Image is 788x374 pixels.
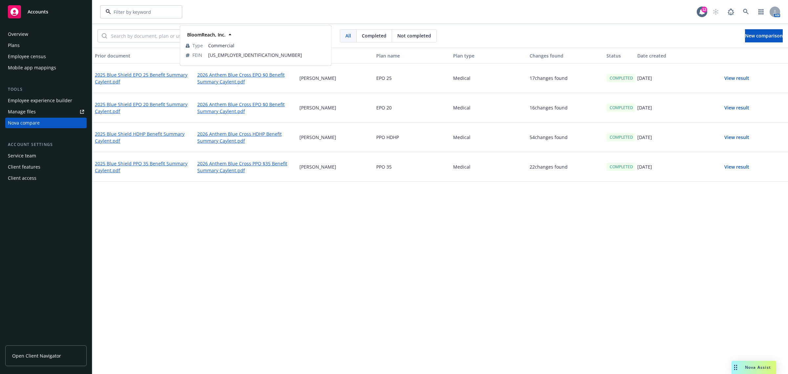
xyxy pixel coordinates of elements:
[701,7,707,12] div: 12
[187,32,226,38] strong: BloomReach, Inc.
[5,141,87,148] div: Account settings
[714,131,760,144] button: View result
[8,173,36,183] div: Client access
[5,162,87,172] a: Client features
[192,42,203,49] span: Type
[5,173,87,183] a: Client access
[5,118,87,128] a: Nova compare
[8,95,72,106] div: Employee experience builder
[606,133,636,141] div: COMPLETED
[739,5,753,18] a: Search
[755,5,768,18] a: Switch app
[635,48,711,63] button: Date created
[709,5,722,18] a: Start snowing
[299,75,336,82] p: [PERSON_NAME]
[453,52,525,59] div: Plan type
[745,29,783,42] button: New comparison
[450,93,527,123] div: Medical
[450,152,527,182] div: Medical
[95,71,192,85] a: 2025 Blue Shield EPO 25 Benefit Summary Caylent.pdf
[530,134,568,141] p: 54 changes found
[299,52,371,59] div: User
[5,29,87,39] a: Overview
[606,163,636,171] div: COMPLETED
[527,48,604,63] button: Changes found
[28,9,48,14] span: Accounts
[376,52,448,59] div: Plan name
[714,72,760,85] button: View result
[197,130,295,144] a: 2026 Anthem Blue Cross HDHP Benefit Summary Caylent.pdf
[530,104,568,111] p: 16 changes found
[637,134,652,141] p: [DATE]
[197,71,295,85] a: 2026 Anthem Blue Cross EPO $0 Benefit Summary Caylent.pdf
[450,48,527,63] button: Plan type
[111,9,169,15] input: Filter by keyword
[8,40,20,51] div: Plans
[5,51,87,62] a: Employee census
[637,104,652,111] p: [DATE]
[374,63,450,93] div: EPO 25
[606,104,636,112] div: COMPLETED
[95,160,192,174] a: 2025 Blue Shield PPO 35 Benefit Summary Caylent.pdf
[197,160,295,174] a: 2026 Anthem Blue Cross PPO $35 Benefit Summary Caylent.pdf
[530,52,601,59] div: Changes found
[208,52,326,58] span: [US_EMPLOYER_IDENTIFICATION_NUMBER]
[637,75,652,82] p: [DATE]
[374,152,450,182] div: PPO 35
[92,48,195,63] button: Prior document
[374,123,450,152] div: PPO HDHP
[297,48,374,63] button: User
[5,95,87,106] a: Employee experience builder
[714,101,760,114] button: View result
[714,160,760,174] button: View result
[299,104,336,111] p: [PERSON_NAME]
[397,32,431,39] span: Not completed
[192,52,202,58] span: FEIN
[5,106,87,117] a: Manage files
[606,74,636,82] div: COMPLETED
[450,63,527,93] div: Medical
[5,40,87,51] a: Plans
[95,52,192,59] div: Prior document
[637,163,652,170] p: [DATE]
[345,32,351,39] span: All
[95,130,192,144] a: 2025 Blue Shield HDHP Benefit Summary Caylent.pdf
[732,361,740,374] div: Drag to move
[745,364,771,370] span: Nova Assist
[606,52,632,59] div: Status
[8,106,36,117] div: Manage files
[8,29,28,39] div: Overview
[8,118,40,128] div: Nova compare
[530,163,568,170] p: 22 changes found
[8,62,56,73] div: Mobile app mappings
[8,151,36,161] div: Service team
[12,352,61,359] span: Open Client Navigator
[8,162,40,172] div: Client features
[724,5,737,18] a: Report a Bug
[5,3,87,21] a: Accounts
[5,151,87,161] a: Service team
[604,48,634,63] button: Status
[450,123,527,152] div: Medical
[362,32,386,39] span: Completed
[530,75,568,82] p: 17 changes found
[299,134,336,141] p: [PERSON_NAME]
[197,101,295,115] a: 2026 Anthem Blue Cross EPO $0 Benefit Summary Caylent.pdf
[637,52,709,59] div: Date created
[5,86,87,93] div: Tools
[8,51,46,62] div: Employee census
[299,163,336,170] p: [PERSON_NAME]
[374,48,450,63] button: Plan name
[732,361,776,374] button: Nova Assist
[5,62,87,73] a: Mobile app mappings
[374,93,450,123] div: EPO 20
[745,33,783,39] span: New comparison
[208,42,326,49] span: Commercial
[95,101,192,115] a: 2025 Blue Shield EPO 20 Benefit Summary Caylent.pdf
